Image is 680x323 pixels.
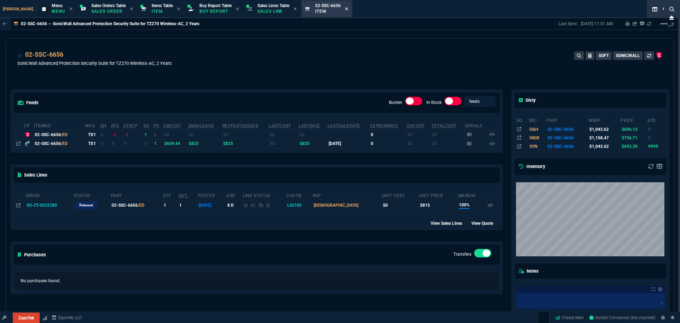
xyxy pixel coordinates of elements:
[236,6,239,12] nx-icon: Close Tab
[528,115,546,125] th: src
[17,50,22,60] div: Add to Watchlist
[50,314,84,321] a: msbcCompanyName
[315,9,341,14] p: Item
[294,6,297,12] nx-icon: Close Tab
[25,190,73,200] th: Order
[559,21,581,27] p: Last Sync:
[242,190,286,200] th: Line Status
[162,200,178,211] td: 1
[444,97,461,108] div: In-Stock
[546,134,588,142] td: 02-SSC-6656
[419,190,458,200] th: Unit Price
[138,203,144,208] span: /ED
[589,315,655,320] span: Socket Connected (erp-zayntek)
[299,123,320,128] abbr: The last SO Inv price. No time limit. (ignore zeros)
[222,123,259,128] abbr: Total revenue past 60 days
[35,132,83,138] div: 02-SSC-6656
[546,142,588,151] td: 02-SSC-6656
[613,51,643,60] button: SONICWALL
[315,3,341,8] span: 02-SSC-6656
[298,139,327,148] td: $825
[519,268,539,274] h5: Notes
[143,130,153,139] td: 1
[667,13,676,22] nx-icon: Close Workbench
[25,200,73,211] td: SO-ZT-0032380
[650,5,660,13] nx-icon: Split Panels
[588,134,620,142] td: $1,158.47
[370,130,407,139] td: 0
[546,115,588,125] th: part
[519,163,545,170] h5: Inventory
[16,141,21,146] nx-icon: Open In Opposite Panel
[130,6,133,12] nx-icon: Close Tab
[21,278,493,284] p: No purchases found.
[668,23,673,29] nx-icon: Open New Tab
[91,9,126,14] p: Sales Order
[110,130,123,139] td: -1
[516,134,665,142] tr: 2YR ADVAN PROTECT SERVICE SUITE TZ270W
[153,130,163,139] td: 0
[345,6,348,12] nx-icon: Close Tab
[226,190,242,200] th: age
[18,251,46,258] h5: Purchases
[588,142,620,151] td: $1,042.62
[198,190,226,200] th: Posted
[298,130,327,139] td: $0
[647,125,665,133] td: 0
[188,123,214,128] abbr: Avg Sale from SO invoices for 2 months
[153,139,163,148] td: 1
[85,130,100,139] td: TX1
[528,134,546,142] td: INGR
[389,100,402,105] label: Burden
[620,134,647,142] td: $756.71
[25,50,63,59] a: 02-SSC-6656
[381,190,419,200] th: Unit Cost
[474,249,491,260] div: Transfers
[61,141,68,146] span: /ED
[222,139,268,148] td: $825
[620,115,647,125] th: price
[464,120,488,130] th: Serials
[647,134,665,142] td: 0
[327,139,370,148] td: [DATE]
[35,140,83,147] div: 02-SSC-6656
[406,139,431,148] td: $0
[163,139,187,148] td: $609.44
[383,202,418,208] div: $0
[110,139,123,148] td: 0
[516,115,528,125] th: go
[528,125,546,133] td: D&H
[178,193,189,198] abbr: Outstanding (To Ship)
[546,125,588,133] td: 02-SSC-6656
[18,99,39,106] h5: feeds
[458,190,487,200] th: Margin
[405,97,422,108] div: Burden
[589,314,655,321] a: ovTYLFqDL1FVmmp0AACs
[516,125,665,133] tr: ADVANCED PROTECTION SERVICE SU
[268,130,298,139] td: $0
[110,190,163,200] th: Part
[552,312,586,323] a: Create Item
[3,7,36,11] span: [PERSON_NAME]
[143,123,149,128] abbr: Total units on open Sales Orders
[431,139,465,148] td: $0
[199,3,232,8] span: Buy Report Table
[16,203,21,208] nx-icon: Open In Opposite Panel
[407,123,425,128] abbr: Avg Cost of Inventory on-hand
[52,3,63,8] span: Menu
[312,190,381,200] th: Rep
[143,139,153,148] td: 0
[647,115,665,125] th: ats
[660,5,671,13] nx-icon: Search
[61,132,68,137] span: /ED
[21,21,199,27] p: 02-SSC-6656 -- SonicWall Advanced Protection Security Suite for TZ270 Wireless-AC, 2 Years
[581,21,613,27] p: [DATE] 11:51 AM
[17,60,172,67] p: SonicWall Advanced Protection Security Suite for TZ270 Wireless-AC, 2 Years
[85,120,100,130] th: WHS
[286,190,312,200] th: CustId
[528,142,546,151] td: SYN
[431,130,465,139] td: $0
[257,9,289,14] p: Sales Line
[459,202,470,209] span: 100%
